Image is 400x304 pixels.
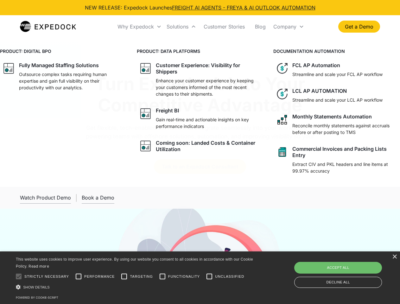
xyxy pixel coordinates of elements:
[199,16,250,37] a: Customer Stories
[156,62,261,75] div: Customer Experience: Visibility for Shippers
[271,16,307,37] div: Company
[117,23,154,30] div: Why Expedock
[20,194,71,201] div: Watch Product Demo
[137,60,263,100] a: graph iconCustomer Experience: Visibility for ShippersEnhance your customer experience by keeping...
[156,107,179,114] div: Freight BI
[273,85,400,106] a: dollar iconLCL AP AUTOMATIONStreamline and scale your LCL AP workflow
[172,4,315,11] a: FREIGHT AI AGENTS - FREYA & AI OUTLOOK AUTOMATION
[85,4,315,11] div: NEW RELEASE: Expedock Launches
[156,140,261,152] div: Coming soon: Landed Costs & Container Utilization
[19,62,99,68] div: Fully Managed Staffing Solutions
[139,62,152,75] img: graph icon
[295,236,400,304] iframe: Chat Widget
[82,192,114,204] a: Book a Demo
[20,20,76,33] img: Expedock Logo
[276,113,289,126] img: network like icon
[84,274,115,279] span: Performance
[292,146,397,158] div: Commercial Invoices and Packing Lists Entry
[16,257,253,269] span: This website uses cookies to improve user experience. By using our website you consent to all coo...
[82,194,114,201] div: Book a Demo
[292,113,372,120] div: Monthly Statements Automation
[292,71,383,78] p: Streamline and scale your FCL AP workflow
[16,296,58,299] a: Powered by cookie-script
[292,161,397,174] p: Extract CIV and PKL headers and line items at 99.97% accuracy
[273,48,400,54] h4: DOCUMENTATION AUTOMATION
[273,60,400,80] a: dollar iconFCL AP AutomationStreamline and scale your FCL AP workflow
[292,97,383,103] p: Streamline and scale your LCL AP workflow
[23,285,50,289] span: Show details
[19,71,124,91] p: Outsource complex tasks requiring human expertise and gain full visibility on their productivity ...
[130,274,153,279] span: Targeting
[3,62,15,75] img: graph icon
[20,20,76,33] a: home
[156,116,261,130] p: Gain real-time and actionable insights on key performance indicators
[156,77,261,97] p: Enhance your customer experience by keeping your customers informed of the most recent changes to...
[273,23,296,30] div: Company
[20,192,71,204] a: open lightbox
[292,88,347,94] div: LCL AP AUTOMATION
[139,107,152,120] img: graph icon
[215,274,244,279] span: Unclassified
[292,62,340,68] div: FCL AP Automation
[276,62,289,75] img: dollar icon
[115,16,164,37] div: Why Expedock
[273,111,400,138] a: network like iconMonthly Statements AutomationReconcile monthly statements against accruals befor...
[16,284,255,290] div: Show details
[292,122,397,136] p: Reconcile monthly statements against accruals before or after posting to TMS
[338,21,380,33] a: Get a Demo
[137,105,263,132] a: graph iconFreight BIGain real-time and actionable insights on key performance indicators
[139,140,152,152] img: graph icon
[167,23,188,30] div: Solutions
[276,146,289,158] img: sheet icon
[137,48,263,54] h4: PRODUCT: DATA PLATFORMS
[29,264,49,269] a: Read more
[273,143,400,177] a: sheet iconCommercial Invoices and Packing Lists EntryExtract CIV and PKL headers and line items a...
[250,16,271,37] a: Blog
[276,88,289,100] img: dollar icon
[168,274,200,279] span: Functionality
[137,137,263,155] a: graph iconComing soon: Landed Costs & Container Utilization
[164,16,199,37] div: Solutions
[24,274,69,279] span: Strictly necessary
